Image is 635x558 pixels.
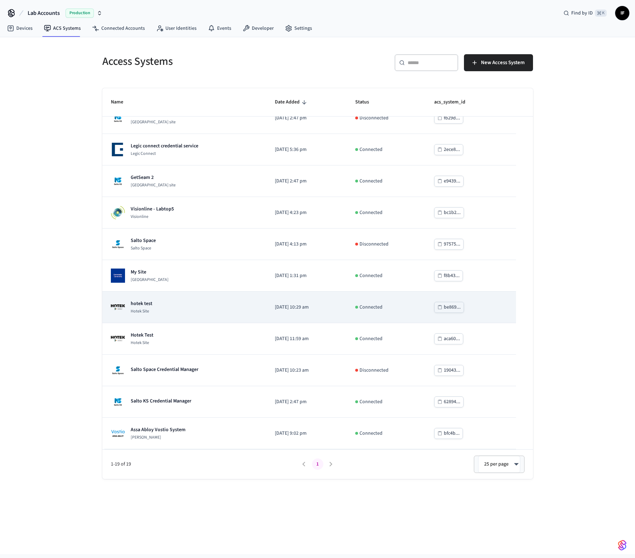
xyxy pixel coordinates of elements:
[38,22,86,35] a: ACS Systems
[131,246,156,251] p: Salto Space
[111,332,125,346] img: Hotek Site Logo
[444,114,460,123] div: fb29d...
[275,367,338,374] p: [DATE] 10:23 am
[131,366,198,373] p: Salto Space Credential Manager
[111,269,125,283] img: Dormakaba Community Site Logo
[434,428,463,439] button: bfc4b...
[131,309,152,314] p: Hotek Site
[202,22,237,35] a: Events
[131,426,186,433] p: Assa Abloy Vostio System
[131,398,191,405] p: Salto KS Credential Manager
[111,142,125,157] img: Legic Connect Logo
[131,300,152,307] p: hotek test
[434,302,464,313] button: be869...
[355,97,378,108] span: Status
[275,430,338,437] p: [DATE] 9:02 pm
[359,209,382,216] p: Connected
[279,22,318,35] a: Settings
[86,22,151,35] a: Connected Accounts
[151,22,202,35] a: User Identities
[481,58,525,67] span: New Access System
[111,461,297,468] span: 1-19 of 19
[131,277,169,283] p: [GEOGRAPHIC_DATA]
[434,97,475,108] span: acs_system_id
[131,151,198,157] p: Legic Connect
[111,205,125,220] img: Visionline Logo
[558,7,612,19] div: Find by ID⌘ K
[111,300,125,314] img: Hotek Site Logo
[359,146,382,153] p: Connected
[275,272,338,280] p: [DATE] 1:31 pm
[444,334,460,343] div: aca60...
[444,177,460,186] div: e9439...
[131,174,176,181] p: GetSeam 2
[478,456,520,473] div: 25 per page
[275,398,338,406] p: [DATE] 2:47 pm
[131,340,153,346] p: Hotek Site
[131,269,169,276] p: My Site
[111,111,125,125] img: Salto KS site Logo
[434,176,464,187] button: e9439...
[616,7,629,19] span: IF
[275,304,338,311] p: [DATE] 10:29 am
[359,272,382,280] p: Connected
[131,142,198,150] p: Legic connect credential service
[444,366,460,375] div: 19043...
[111,395,125,409] img: Salto KS site Logo
[131,214,174,220] p: Visionline
[131,119,176,125] p: [GEOGRAPHIC_DATA] site
[359,398,382,406] p: Connected
[131,237,156,244] p: Salto Space
[444,303,461,312] div: be869...
[444,145,460,154] div: 2ece8...
[359,241,389,248] p: Disconnected
[312,458,323,470] button: page 1
[131,205,174,213] p: Visionline - Labtop5
[444,208,461,217] div: bc1b2...
[359,335,382,343] p: Connected
[111,363,125,377] img: Salto Space Logo
[434,239,464,250] button: 97575...
[444,429,460,438] div: bfc4b...
[434,396,464,407] button: 62894...
[464,54,533,71] button: New Access System
[131,435,186,440] p: [PERSON_NAME]
[444,240,460,249] div: 97575...
[131,182,176,188] p: [GEOGRAPHIC_DATA] site
[359,114,389,122] p: Disconnected
[275,146,338,153] p: [DATE] 5:36 pm
[359,304,382,311] p: Connected
[275,177,338,185] p: [DATE] 2:47 pm
[275,114,338,122] p: [DATE] 2:47 pm
[111,174,125,188] img: Salto KS site Logo
[66,9,94,18] span: Production
[571,10,593,17] span: Find by ID
[275,209,338,216] p: [DATE] 4:23 pm
[111,97,132,108] span: Name
[297,458,338,470] nav: pagination navigation
[111,426,125,440] img: Assa Abloy Vostio Logo
[237,22,279,35] a: Developer
[275,335,338,343] p: [DATE] 11:59 am
[618,540,627,551] img: SeamLogoGradient.69752ec5.svg
[359,177,382,185] p: Connected
[595,10,607,17] span: ⌘ K
[434,113,463,124] button: fb29d...
[434,333,463,344] button: aca60...
[434,144,463,155] button: 2ece8...
[444,271,460,280] div: f8b43...
[275,241,338,248] p: [DATE] 4:13 pm
[434,365,464,376] button: 19043...
[434,207,464,218] button: bc1b2...
[1,22,38,35] a: Devices
[111,237,125,251] img: Salto Space Logo
[615,6,629,20] button: IF
[444,398,460,406] div: 62894...
[28,9,60,17] span: Lab Accounts
[359,367,389,374] p: Disconnected
[434,270,463,281] button: f8b43...
[275,97,309,108] span: Date Added
[131,332,153,339] p: Hotek Test
[102,54,313,69] h5: Access Systems
[359,430,382,437] p: Connected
